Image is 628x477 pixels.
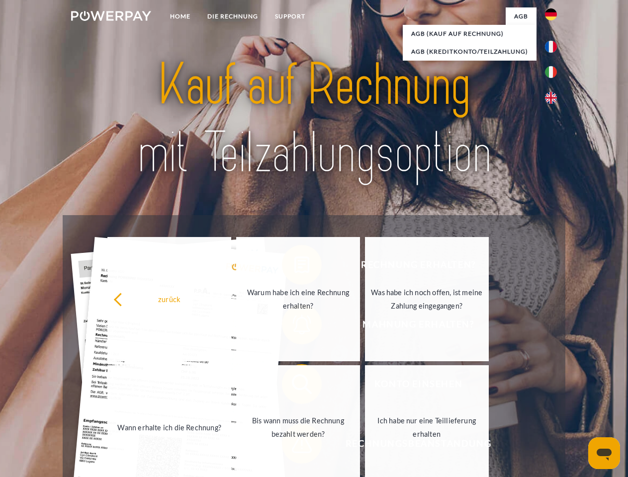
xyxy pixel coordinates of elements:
div: zurück [113,292,225,306]
img: it [545,66,557,78]
a: Was habe ich noch offen, ist meine Zahlung eingegangen? [365,237,489,361]
img: logo-powerpay-white.svg [71,11,151,21]
img: de [545,8,557,20]
div: Bis wann muss die Rechnung bezahlt werden? [242,414,354,441]
a: SUPPORT [267,7,314,25]
img: en [545,92,557,104]
a: AGB (Kauf auf Rechnung) [403,25,537,43]
a: Home [162,7,199,25]
div: Was habe ich noch offen, ist meine Zahlung eingegangen? [371,286,483,313]
a: agb [506,7,537,25]
div: Warum habe ich eine Rechnung erhalten? [242,286,354,313]
a: AGB (Kreditkonto/Teilzahlung) [403,43,537,61]
img: fr [545,41,557,53]
iframe: Schaltfläche zum Öffnen des Messaging-Fensters [588,437,620,469]
img: title-powerpay_de.svg [95,48,533,190]
div: Ich habe nur eine Teillieferung erhalten [371,414,483,441]
div: Wann erhalte ich die Rechnung? [113,420,225,434]
a: DIE RECHNUNG [199,7,267,25]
